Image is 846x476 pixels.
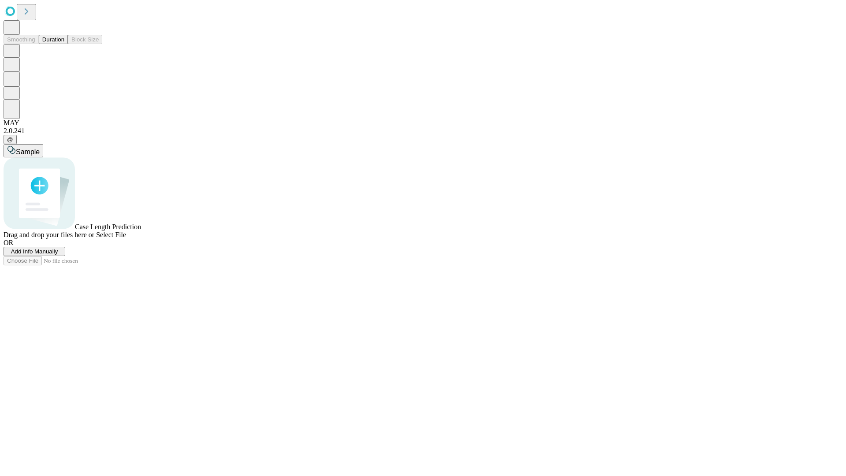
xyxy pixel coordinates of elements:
[4,231,94,238] span: Drag and drop your files here or
[4,119,842,127] div: MAY
[4,247,65,256] button: Add Info Manually
[4,135,17,144] button: @
[16,148,40,156] span: Sample
[11,248,58,255] span: Add Info Manually
[75,223,141,231] span: Case Length Prediction
[4,35,39,44] button: Smoothing
[96,231,126,238] span: Select File
[68,35,102,44] button: Block Size
[39,35,68,44] button: Duration
[7,136,13,143] span: @
[4,239,13,246] span: OR
[4,127,842,135] div: 2.0.241
[4,144,43,157] button: Sample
